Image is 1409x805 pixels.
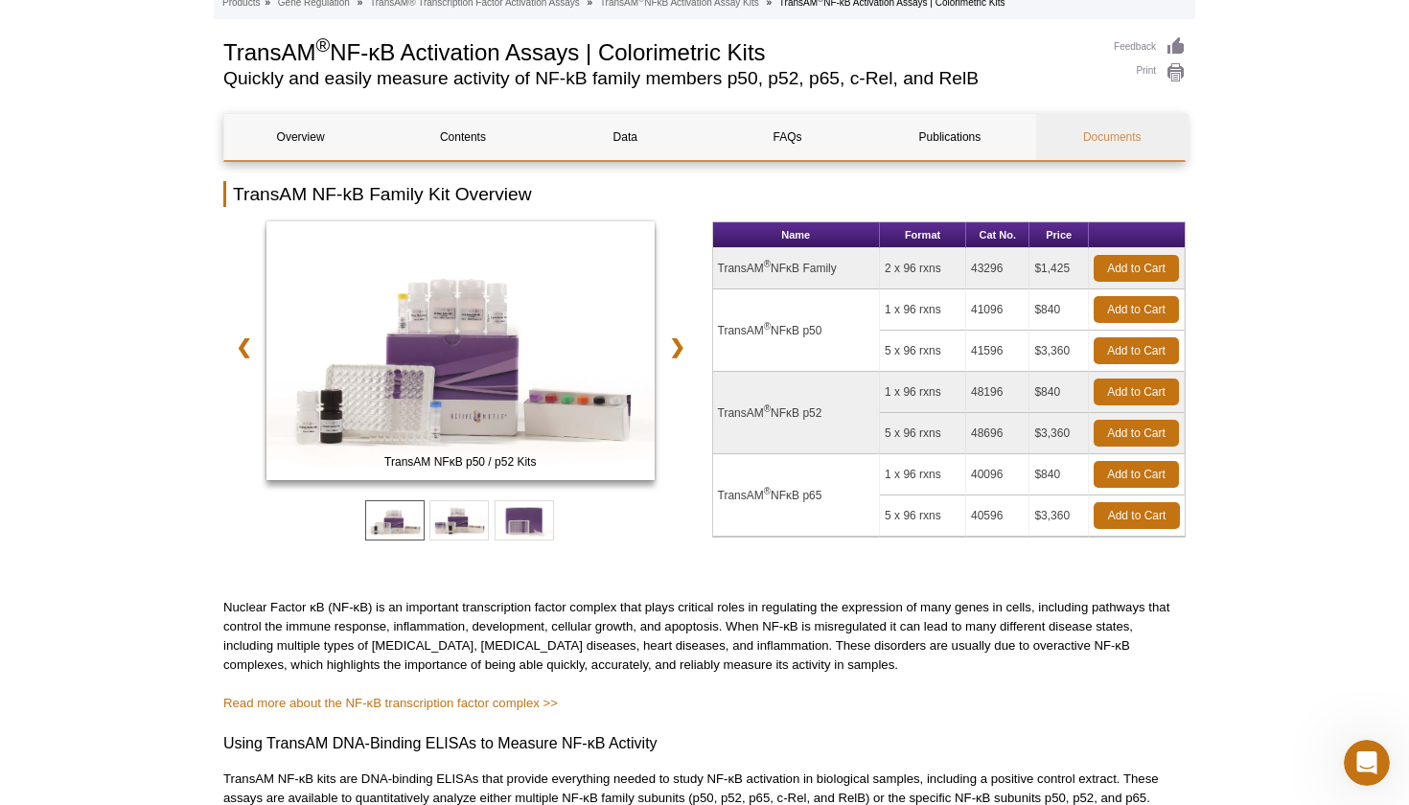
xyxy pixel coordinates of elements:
td: TransAM NFκB p52 [713,372,881,454]
a: Add to Cart [1094,420,1179,447]
div: Job Title [15,396,100,438]
sup: ® [764,486,771,496]
td: 41096 [966,289,1029,331]
td: 1 x 96 rxns [880,289,966,331]
div: Corbin says… [15,110,368,205]
td: TransAM NFκB Family [713,248,881,289]
button: Home [300,8,336,44]
h2: Quickly and easily measure activity of NF-kB family members p50, p52, p65, c-Rel, and RelB [223,70,1095,87]
button: Upload attachment [91,628,106,643]
b: [EMAIL_ADDRESS][DOMAIN_NAME] [31,255,183,289]
a: TransAM NFκB p50 / p52 Kits [266,221,655,486]
a: ❮ [223,325,265,369]
a: FAQs [711,114,864,160]
td: 5 x 96 rxns [880,495,966,537]
td: 48196 [966,372,1029,413]
sup: ® [315,34,330,56]
img: TransAM NFκB p50 / p52 Kits [266,221,655,480]
a: Publications [873,114,1026,160]
h3: Using TransAM DNA-Binding ELISAs to Measure NF-κB Activity [223,732,1186,755]
td: $3,360 [1029,331,1089,372]
td: 41596 [966,331,1029,372]
button: Send a message… [329,620,359,651]
div: Close [336,8,371,42]
span: TransAM NFκB p50 / p52 Kits [270,452,650,471]
h1: TransAM NF-κB Activation Assays | Colorimetric Kits [223,36,1095,65]
h1: [PERSON_NAME] [93,10,218,24]
a: Read more about the NF-κB transcription factor complex >> [223,696,558,710]
th: Cat No. [966,222,1029,248]
th: Name [713,222,881,248]
button: go back [12,8,49,44]
a: Add to Cart [1094,461,1179,488]
div: PhD student [270,465,353,484]
td: 1 x 96 rxns [880,454,966,495]
sup: ® [764,321,771,332]
div: Our usual reply time 🕒 [31,301,299,338]
span: Job Title [31,408,84,424]
sup: ® [764,403,771,414]
div: Do you all have recommendations for lysis buffer volume use in 24 well plate for cat no. 40096? [69,110,368,190]
button: Emoji picker [30,628,45,643]
div: A few more details will help get you to the right person: [15,510,314,570]
td: TransAM NFκB p50 [713,289,881,372]
div: Do you all have recommendations for lysis buffer volume use in 24 well plate for cat no. 40096? [84,122,353,178]
a: Add to Cart [1094,379,1179,405]
div: A few more details will help get you to the right person: [31,521,299,559]
td: $1,425 [1029,248,1089,289]
th: Format [880,222,966,248]
a: Documents [1036,114,1189,160]
a: ❯ [657,325,698,369]
td: $3,360 [1029,413,1089,454]
p: Active [93,24,131,43]
a: Add to Cart [1094,255,1179,282]
iframe: Intercom live chat [1344,740,1390,786]
div: It looks like you're new! [31,363,190,382]
td: 48696 [966,413,1029,454]
a: Print [1114,62,1186,83]
a: Add to Cart [1094,337,1179,364]
button: Start recording [122,628,137,643]
td: $840 [1029,454,1089,495]
a: Contents [386,114,539,160]
textarea: Message… [16,587,367,620]
td: 5 x 96 rxns [880,331,966,372]
td: 2 x 96 rxns [880,248,966,289]
td: TransAM NFκB p65 [713,454,881,537]
b: under 2 minutes [47,321,172,336]
sup: ® [764,259,771,269]
a: Add to Cart [1094,296,1179,323]
td: 40596 [966,495,1029,537]
div: You’ll get replies here and in your email:✉️[EMAIL_ADDRESS][DOMAIN_NAME]Our usual reply time🕒unde... [15,205,314,351]
div: Corbin says… [15,453,368,511]
td: $840 [1029,289,1089,331]
a: Data [549,114,702,160]
img: Profile image for Madeleine [55,11,85,41]
p: Nuclear Factor κB (NF-κB) is an important transcription factor complex that plays critical roles ... [223,598,1186,675]
div: PhD student [255,453,368,495]
div: Operator says… [15,572,368,783]
a: Add to Cart [1094,502,1180,529]
td: 40096 [966,454,1029,495]
a: Feedback [1114,36,1186,57]
td: $3,360 [1029,495,1089,537]
td: 43296 [966,248,1029,289]
th: Price [1029,222,1089,248]
h2: TransAM NF-kB Family Kit Overview [223,181,1186,207]
div: Operator says… [15,510,368,572]
div: You’ll get replies here and in your email: ✉️ [31,217,299,291]
div: Operator says… [15,396,368,453]
div: It looks like you're new! [15,352,205,394]
td: $840 [1029,372,1089,413]
div: Operator says… [15,352,368,396]
td: 1 x 96 rxns [880,372,966,413]
a: Overview [224,114,377,160]
div: Operator says… [15,205,368,353]
button: Gif picker [60,628,76,643]
td: 5 x 96 rxns [880,413,966,454]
